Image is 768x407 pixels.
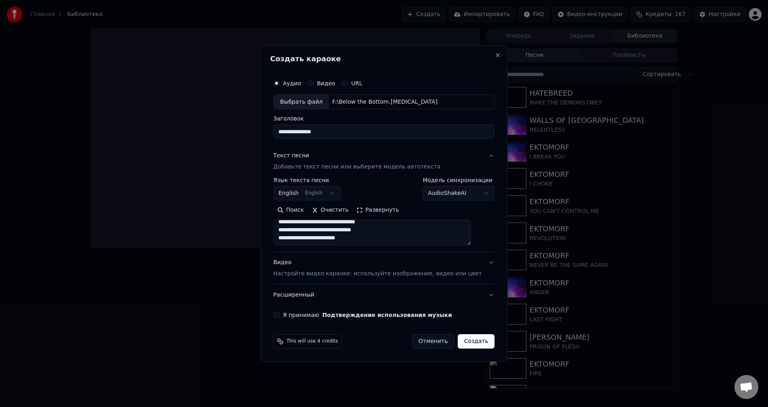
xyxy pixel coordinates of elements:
[329,98,440,106] div: F:\Below the Bottom.[MEDICAL_DATA]
[317,80,335,86] label: Видео
[273,178,340,183] label: Язык текста песни
[423,178,495,183] label: Модель синхронизации
[273,270,482,278] p: Настройте видео караоке: используйте изображение, видео или цвет
[273,253,494,285] button: ВидеоНастройте видео караоке: используйте изображение, видео или цвет
[283,312,452,318] label: Я принимаю
[308,204,353,217] button: Очистить
[273,259,482,278] div: Видео
[283,80,301,86] label: Аудио
[351,80,362,86] label: URL
[273,285,494,305] button: Расширенный
[273,152,309,160] div: Текст песни
[273,178,494,252] div: Текст песниДобавьте текст песни или выберите модель автотекста
[352,204,403,217] button: Развернуть
[286,338,338,345] span: This will use 4 credits
[273,204,308,217] button: Поиск
[322,312,452,318] button: Я принимаю
[274,95,329,109] div: Выбрать файл
[273,163,440,171] p: Добавьте текст песни или выберите модель автотекста
[412,334,454,349] button: Отменить
[458,334,494,349] button: Создать
[273,116,494,122] label: Заголовок
[273,146,494,178] button: Текст песниДобавьте текст песни или выберите модель автотекста
[270,55,498,62] h2: Создать караоке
